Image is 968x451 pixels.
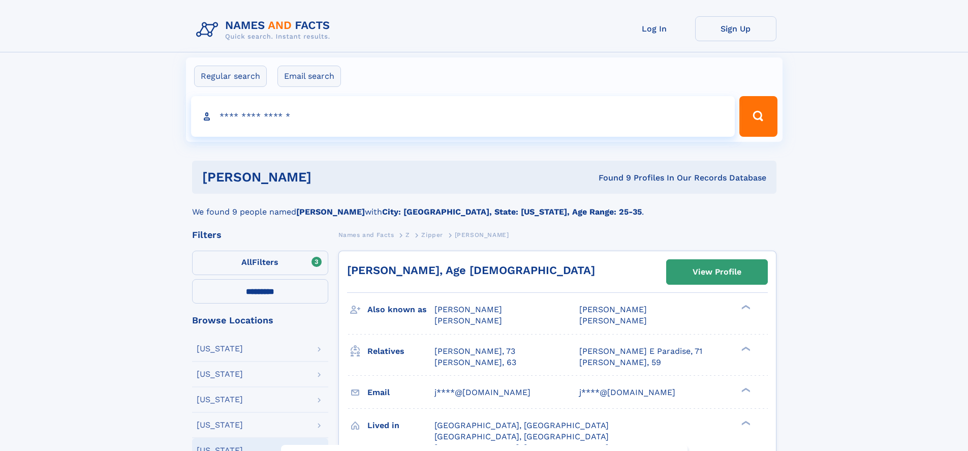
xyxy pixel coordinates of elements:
[434,420,609,430] span: [GEOGRAPHIC_DATA], [GEOGRAPHIC_DATA]
[434,357,516,368] a: [PERSON_NAME], 63
[695,16,776,41] a: Sign Up
[434,305,502,314] span: [PERSON_NAME]
[434,346,515,357] a: [PERSON_NAME], 73
[579,357,661,368] a: [PERSON_NAME], 59
[192,16,338,44] img: Logo Names and Facts
[579,316,647,325] span: [PERSON_NAME]
[421,228,443,241] a: Zipper
[382,207,642,217] b: City: [GEOGRAPHIC_DATA], State: [US_STATE], Age Range: 25-35
[197,370,243,378] div: [US_STATE]
[579,346,702,357] a: [PERSON_NAME] E Paradise, 71
[739,304,751,311] div: ❯
[367,417,434,434] h3: Lived in
[405,231,410,238] span: Z
[614,16,695,41] a: Log In
[739,345,751,352] div: ❯
[202,171,455,184] h1: [PERSON_NAME]
[405,228,410,241] a: Z
[455,231,509,238] span: [PERSON_NAME]
[693,260,741,284] div: View Profile
[197,396,243,404] div: [US_STATE]
[296,207,365,217] b: [PERSON_NAME]
[191,96,735,137] input: search input
[347,264,595,277] a: [PERSON_NAME], Age [DEMOGRAPHIC_DATA]
[197,421,243,429] div: [US_STATE]
[455,172,766,184] div: Found 9 Profiles In Our Records Database
[367,301,434,318] h3: Also known as
[192,251,328,275] label: Filters
[421,231,443,238] span: Zipper
[192,316,328,325] div: Browse Locations
[667,260,767,284] a: View Profile
[367,384,434,401] h3: Email
[739,386,751,393] div: ❯
[434,316,502,325] span: [PERSON_NAME]
[192,230,328,239] div: Filters
[241,257,252,267] span: All
[367,343,434,360] h3: Relatives
[579,305,647,314] span: [PERSON_NAME]
[197,345,243,353] div: [US_STATE]
[739,419,751,426] div: ❯
[277,66,341,87] label: Email search
[338,228,394,241] a: Names and Facts
[192,194,776,218] div: We found 9 people named with .
[434,432,609,441] span: [GEOGRAPHIC_DATA], [GEOGRAPHIC_DATA]
[739,96,777,137] button: Search Button
[194,66,267,87] label: Regular search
